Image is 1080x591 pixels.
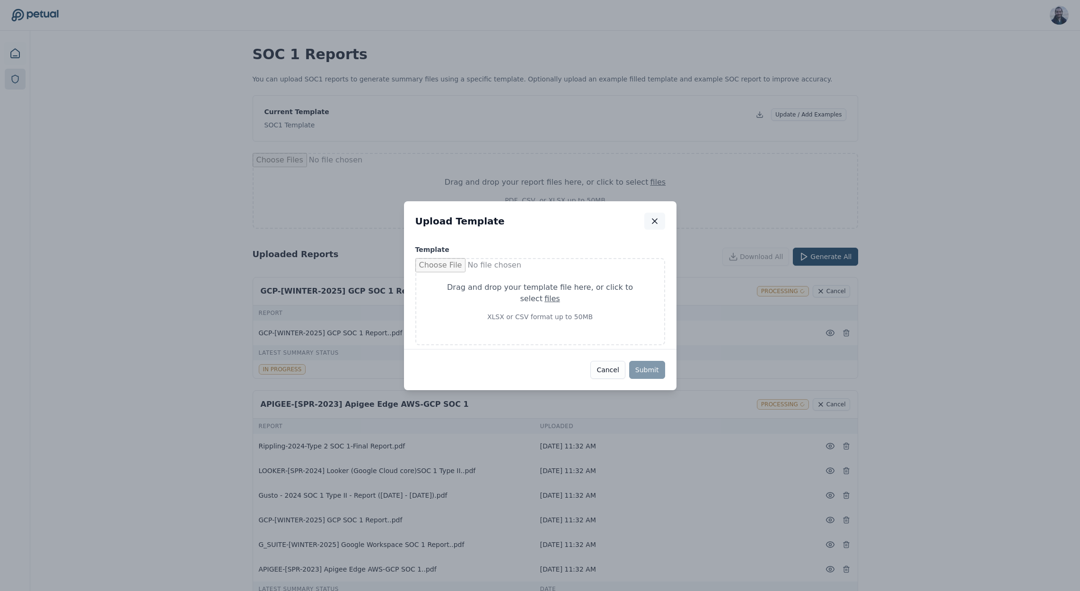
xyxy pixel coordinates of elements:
[629,361,665,379] button: Submit
[415,245,665,254] p: Template
[590,361,625,379] button: Cancel
[415,215,505,228] h2: Upload Template
[439,282,641,304] div: Drag and drop your template file here , or click to select
[439,312,641,322] p: XLSX or CSV format up to 50MB
[544,293,560,304] div: files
